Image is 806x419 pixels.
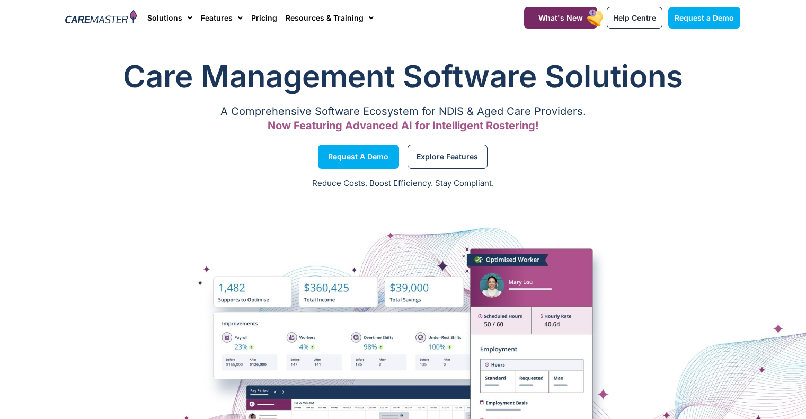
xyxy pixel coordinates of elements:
a: Help Centre [607,7,662,29]
a: Request a Demo [318,145,399,169]
span: Request a Demo [328,154,388,159]
a: Explore Features [408,145,488,169]
span: What's New [538,13,583,22]
span: Now Featuring Advanced AI for Intelligent Rostering! [268,119,539,132]
span: Explore Features [417,154,478,159]
a: What's New [524,7,597,29]
a: Request a Demo [668,7,740,29]
span: Request a Demo [675,13,734,22]
span: Help Centre [613,13,656,22]
p: Reduce Costs. Boost Efficiency. Stay Compliant. [6,177,800,190]
p: A Comprehensive Software Ecosystem for NDIS & Aged Care Providers. [66,108,741,115]
h1: Care Management Software Solutions [66,55,741,97]
img: CareMaster Logo [65,10,137,26]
